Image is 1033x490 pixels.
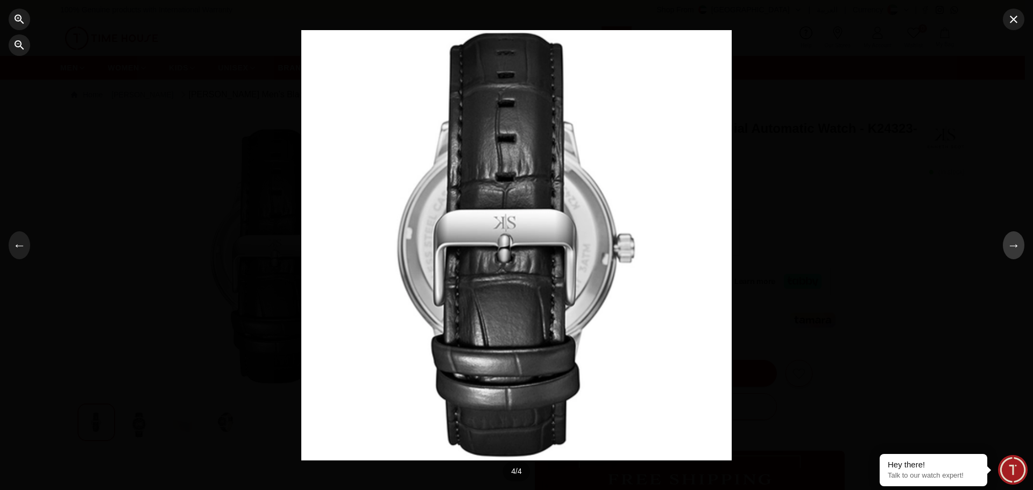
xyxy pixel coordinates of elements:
div: 4 / 4 [503,461,530,481]
button: → [1003,231,1024,259]
div: Hey there! [888,459,979,470]
button: ← [9,231,30,259]
p: Talk to our watch expert! [888,471,979,480]
div: Chat Widget [998,455,1028,485]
